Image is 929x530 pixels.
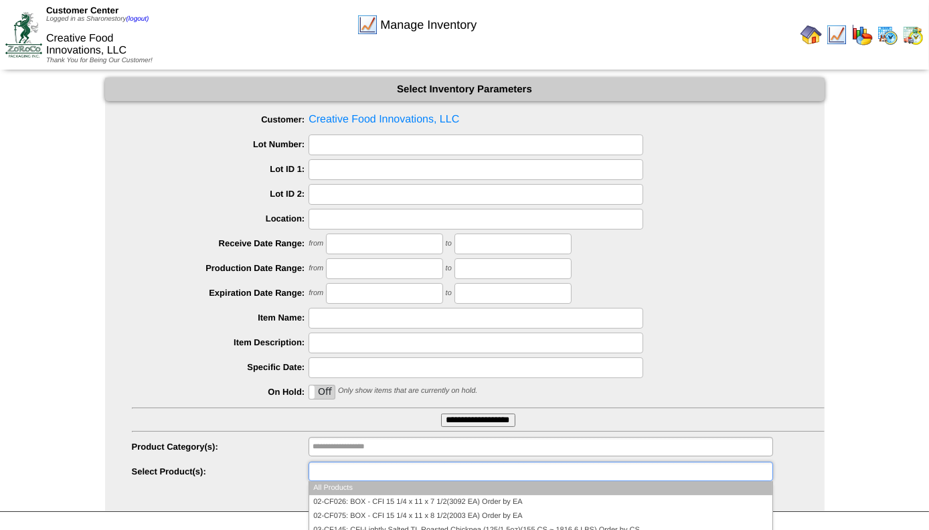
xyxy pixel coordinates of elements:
[309,265,323,273] span: from
[309,509,772,523] li: 02-CF075: BOX - CFI 15 1/4 x 11 x 8 1/2(2003 EA) Order by EA
[46,57,153,64] span: Thank You for Being Our Customer!
[132,288,309,298] label: Expiration Date Range:
[132,263,309,273] label: Production Date Range:
[446,265,452,273] span: to
[105,78,825,101] div: Select Inventory Parameters
[380,18,477,32] span: Manage Inventory
[132,442,309,452] label: Product Category(s):
[446,240,452,248] span: to
[132,466,309,476] label: Select Product(s):
[132,164,309,174] label: Lot ID 1:
[132,213,309,224] label: Location:
[46,33,126,56] span: Creative Food Innovations, LLC
[126,15,149,23] a: (logout)
[132,238,309,248] label: Receive Date Range:
[446,290,452,298] span: to
[851,24,873,46] img: graph.gif
[800,24,822,46] img: home.gif
[309,481,772,495] li: All Products
[46,15,149,23] span: Logged in as Sharonestory
[132,337,309,347] label: Item Description:
[826,24,847,46] img: line_graph.gif
[132,110,825,130] span: Creative Food Innovations, LLC
[46,5,118,15] span: Customer Center
[309,240,323,248] span: from
[877,24,898,46] img: calendarprod.gif
[902,24,924,46] img: calendarinout.gif
[132,387,309,397] label: On Hold:
[309,385,335,400] div: OnOff
[132,139,309,149] label: Lot Number:
[132,313,309,323] label: Item Name:
[338,387,477,395] span: Only show items that are currently on hold.
[309,385,335,399] label: Off
[132,362,309,372] label: Specific Date:
[309,290,323,298] span: from
[132,114,309,124] label: Customer:
[309,495,772,509] li: 02-CF026: BOX - CFI 15 1/4 x 11 x 7 1/2(3092 EA) Order by EA
[357,14,378,35] img: line_graph.gif
[132,189,309,199] label: Lot ID 2:
[5,12,42,57] img: ZoRoCo_Logo(Green%26Foil)%20jpg.webp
